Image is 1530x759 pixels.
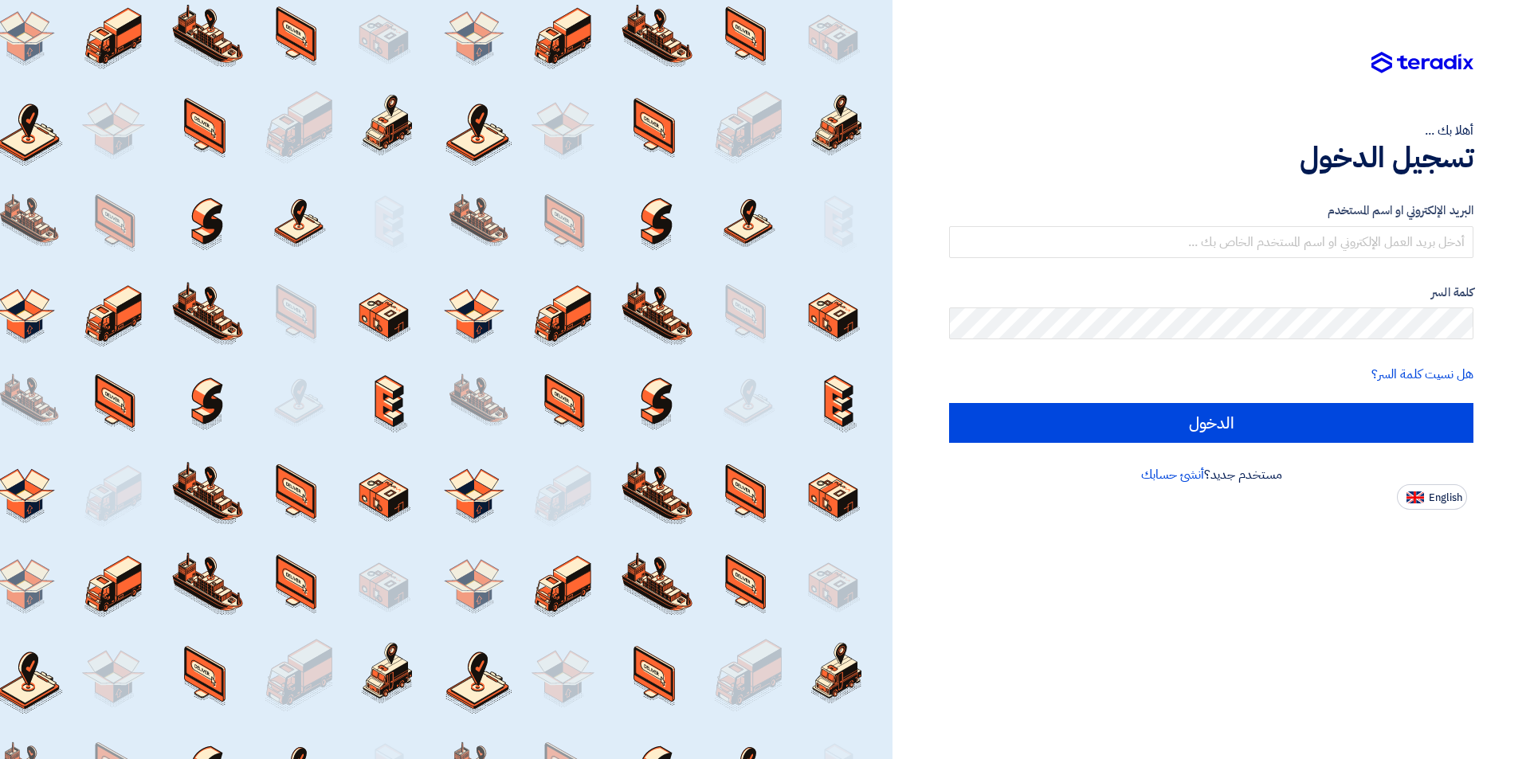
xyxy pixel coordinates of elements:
label: كلمة السر [949,284,1473,302]
img: Teradix logo [1371,52,1473,74]
button: English [1397,484,1467,510]
input: الدخول [949,403,1473,443]
a: هل نسيت كلمة السر؟ [1371,365,1473,384]
img: en-US.png [1406,491,1424,503]
label: البريد الإلكتروني او اسم المستخدم [949,201,1473,220]
input: أدخل بريد العمل الإلكتروني او اسم المستخدم الخاص بك ... [949,226,1473,258]
div: أهلا بك ... [949,121,1473,140]
span: English [1429,492,1462,503]
div: مستخدم جديد؟ [949,465,1473,484]
h1: تسجيل الدخول [949,140,1473,175]
a: أنشئ حسابك [1141,465,1204,484]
